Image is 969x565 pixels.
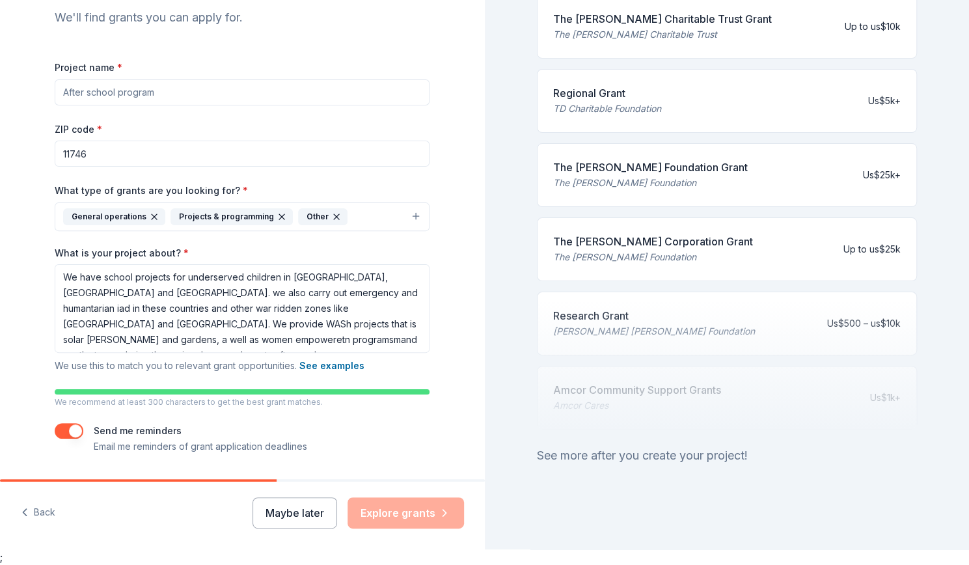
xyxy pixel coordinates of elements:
p: We recommend at least 300 characters to get the best grant matches. [55,397,430,407]
div: The [PERSON_NAME] Foundation [553,175,748,191]
div: We'll find grants you can apply for. [55,7,430,28]
input: After school program [55,79,430,105]
button: General operationsProjects & programmingOther [55,202,430,231]
textarea: We have school projects for underserved children in [GEOGRAPHIC_DATA], [GEOGRAPHIC_DATA] and [GEO... [55,264,430,353]
div: Us$5k+ [868,93,901,109]
div: The [PERSON_NAME] Charitable Trust Grant [553,11,772,27]
button: Maybe later [252,497,337,529]
label: ZIP code [55,123,102,136]
div: The [PERSON_NAME] Foundation Grant [553,159,748,175]
div: Projects & programming [171,208,293,225]
div: General operations [63,208,165,225]
div: The [PERSON_NAME] Corporation Grant [553,234,753,249]
button: Back [21,499,55,527]
label: What is your project about? [55,247,189,260]
span: We use this to match you to relevant grant opportunities. [55,360,364,371]
div: Other [298,208,348,225]
div: Regional Grant [553,85,661,101]
div: The [PERSON_NAME] Charitable Trust [553,27,772,42]
div: Up to us$25k [843,241,901,257]
label: Project name [55,61,122,74]
div: See more after you create your project! [537,445,918,466]
p: Email me reminders of grant application deadlines [94,439,307,454]
div: Up to us$10k [845,19,901,34]
div: Us$25k+ [863,167,901,183]
label: What type of grants are you looking for? [55,184,248,197]
button: See examples [299,358,364,374]
input: 12345 (U.S. only) [55,141,430,167]
div: The [PERSON_NAME] Foundation [553,249,753,265]
label: Send me reminders [94,425,182,436]
div: TD Charitable Foundation [553,101,661,117]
